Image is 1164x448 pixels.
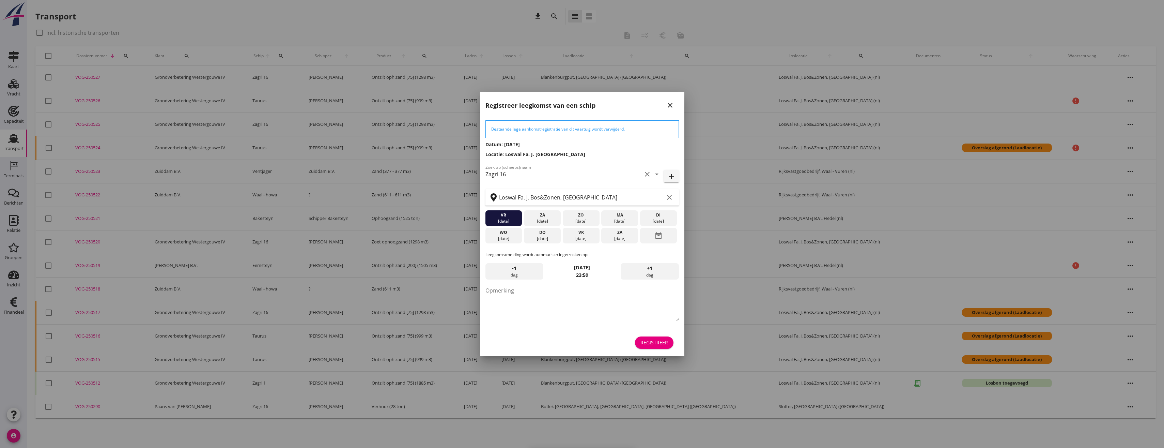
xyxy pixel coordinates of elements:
div: ma [603,212,636,218]
i: date_range [654,229,663,242]
div: di [642,212,675,218]
strong: 23:59 [576,272,588,278]
div: dag [485,263,543,280]
div: [DATE] [487,236,520,242]
button: Registreer [635,337,673,349]
div: za [603,229,636,236]
div: wo [487,229,520,236]
h3: Locatie: Loswal Fa. J. [GEOGRAPHIC_DATA] [485,151,679,158]
i: arrow_drop_down [653,170,661,178]
div: [DATE] [564,218,597,224]
div: za [526,212,559,218]
i: add [667,172,676,180]
div: vr [487,212,520,218]
div: [DATE] [564,236,597,242]
i: close [666,101,674,109]
div: do [526,229,559,236]
div: [DATE] [526,236,559,242]
div: Bestaande lege aankomstregistratie van dit vaartuig wordt verwijderd. [491,126,673,132]
i: clear [665,193,673,201]
input: Zoek op (scheeps)naam [485,169,642,180]
div: [DATE] [603,218,636,224]
textarea: Opmerking [485,285,679,321]
div: zo [564,212,597,218]
h2: Registreer leegkomst van een schip [485,101,595,110]
strong: [DATE] [574,264,590,271]
div: [DATE] [487,218,520,224]
p: Leegkomstmelding wordt automatisch ingetrokken op: [485,252,679,258]
span: +1 [647,265,652,272]
div: Registreer [640,339,668,346]
div: dag [621,263,679,280]
div: [DATE] [526,218,559,224]
i: clear [643,170,651,178]
input: Zoek op terminal of plaats [499,192,664,203]
div: [DATE] [603,236,636,242]
h3: Datum: [DATE] [485,141,679,148]
div: vr [564,229,597,236]
span: -1 [512,265,516,272]
div: [DATE] [642,218,675,224]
